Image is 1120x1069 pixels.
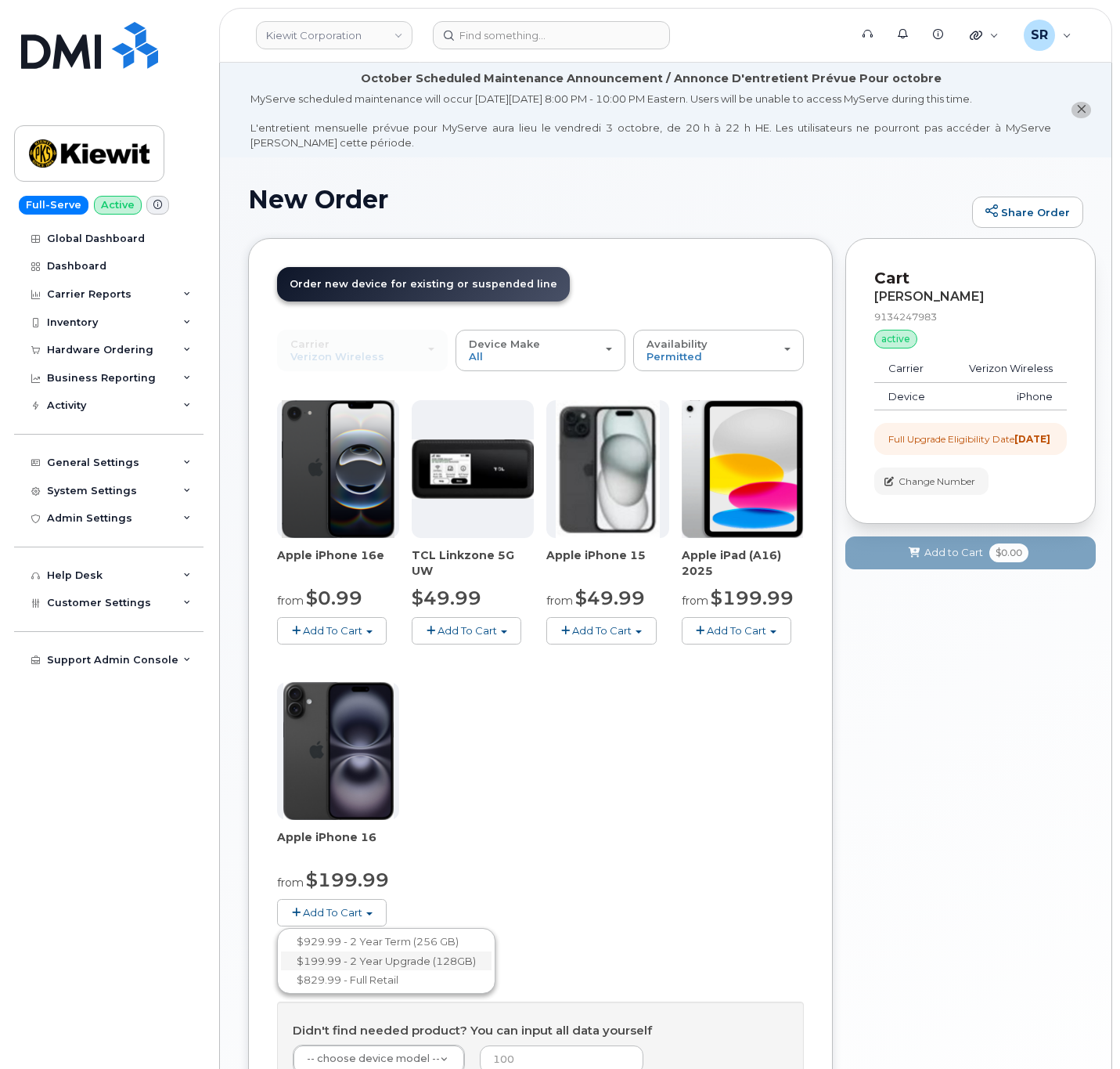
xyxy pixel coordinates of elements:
[456,330,626,370] button: Device Make All
[469,350,483,363] span: All
[1071,102,1091,118] button: close notification
[556,400,660,538] img: iphone15.jpg
[412,439,534,499] img: linkzone5g.png
[283,682,394,820] img: iphone_16_plus.png
[438,624,497,637] span: Add To Cart
[277,594,304,608] small: from
[282,400,394,538] img: iphone16e.png
[306,869,389,891] span: $199.99
[972,197,1083,228] a: Share Order
[682,547,804,579] div: Apple iPad (A16) 2025
[874,267,1067,290] p: Cart
[945,383,1067,411] td: iPhone
[633,330,804,370] button: Availability Permitted
[412,547,534,579] div: TCL Linkzone 5G UW
[924,545,983,560] span: Add to Cart
[277,829,399,861] div: Apple iPhone 16
[874,468,989,495] button: Change Number
[845,536,1096,569] button: Add to Cart $0.00
[1014,433,1050,445] strong: [DATE]
[303,906,362,919] span: Add To Cart
[277,876,304,890] small: from
[646,350,702,363] span: Permitted
[412,617,521,645] button: Add To Cart
[281,932,492,952] a: $929.99 - 2 Year Term (256 GB)
[874,290,1067,304] div: [PERSON_NAME]
[646,338,708,350] span: Availability
[899,475,975,489] span: Change Number
[546,547,668,579] div: Apple iPhone 15
[888,432,1050,446] div: Full Upgrade Eligibility Date
[989,544,1028,562] span: $0.00
[874,355,945,383] td: Carrier
[412,587,481,609] span: $49.99
[682,400,803,538] img: ipad_11.png
[469,338,540,350] span: Device Make
[303,624,362,637] span: Add To Cart
[572,624,632,637] span: Add To Cart
[307,1053,440,1064] span: -- choose device model --
[1052,1001,1108,1057] iframe: Messenger Launcher
[945,355,1067,383] td: Verizon Wireless
[281,970,492,990] a: $829.99 - Full Retail
[361,70,942,87] div: October Scheduled Maintenance Announcement / Annonce D'entretient Prévue Pour octobre
[250,92,1051,150] div: MyServe scheduled maintenance will occur [DATE][DATE] 8:00 PM - 10:00 PM Eastern. Users will be u...
[711,587,794,609] span: $199.99
[546,617,656,645] button: Add To Cart
[277,899,387,926] button: Add To Cart
[248,186,964,213] h1: New Order
[546,594,573,608] small: from
[874,310,1067,323] div: 9134247983
[290,278,557,290] span: Order new device for existing or suspended line
[682,594,708,608] small: from
[281,952,492,971] a: $199.99 - 2 Year Upgrade (128GB)
[874,383,945,411] td: Device
[707,624,766,637] span: Add To Cart
[874,330,917,349] div: active
[575,587,645,609] span: $49.99
[277,547,399,579] div: Apple iPhone 16e
[682,617,791,645] button: Add To Cart
[277,617,387,645] button: Add To Cart
[293,1024,788,1038] h4: Didn't find needed product? You can input all data yourself
[306,587,362,609] span: $0.99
